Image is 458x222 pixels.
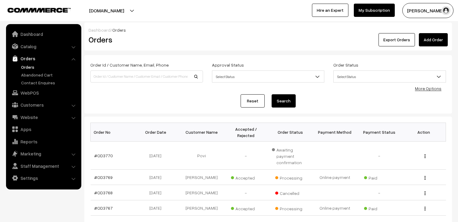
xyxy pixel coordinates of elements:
a: More Options [415,86,441,91]
button: [PERSON_NAME] C [402,3,453,18]
a: Marketing [8,148,79,159]
span: Processing [275,173,305,181]
td: Online payment [313,170,357,185]
button: [DOMAIN_NAME] [68,3,145,18]
a: COMMMERCE [8,6,60,13]
a: #OD3767 [94,205,113,211]
th: Accepted / Rejected [224,123,268,142]
span: Cancelled [275,189,305,196]
a: Hire an Expert [312,4,348,17]
a: Customers [8,99,79,110]
span: Select Status [334,71,446,82]
h2: Orders [89,35,202,44]
td: [DATE] [135,200,179,216]
a: Apps [8,124,79,135]
td: [DATE] [135,142,179,170]
th: Payment Method [313,123,357,142]
td: [DATE] [135,170,179,185]
a: #OD3769 [94,175,113,180]
a: Dashboard [8,29,79,39]
a: Settings [8,173,79,183]
a: Orders [20,64,79,70]
th: Payment Status [357,123,402,142]
input: Order Id / Customer Name / Customer Email / Customer Phone [90,70,203,83]
span: Accepted [231,173,261,181]
span: Select Status [212,70,325,83]
img: Menu [425,207,425,211]
img: Menu [425,154,425,158]
a: Contact Enquires [20,80,79,86]
a: #OD3770 [94,153,113,158]
button: Search [272,94,296,108]
td: [DATE] [135,185,179,200]
a: Catalog [8,41,79,52]
span: Awaiting payment confirmation [272,145,309,166]
span: Orders [112,27,126,33]
td: Povi [179,142,224,170]
td: - [224,142,268,170]
a: Website [8,112,79,123]
span: Select Status [333,70,446,83]
a: Reports [8,136,79,147]
span: Select Status [212,71,324,82]
a: My Subscription [354,4,395,17]
a: Reset [241,94,265,108]
th: Action [401,123,446,142]
label: Order Status [333,62,358,68]
th: Order Date [135,123,179,142]
td: Online payment [313,200,357,216]
th: Order Status [268,123,313,142]
span: Processing [275,204,305,212]
span: Paid [364,204,394,212]
td: [PERSON_NAME] [179,185,224,200]
img: Menu [425,191,425,195]
a: WebPOS [8,87,79,98]
th: Order No [91,123,135,142]
span: Accepted [231,204,261,212]
button: Export Orders [379,33,415,46]
td: - [224,185,268,200]
a: Orders [8,53,79,64]
img: user [441,6,450,15]
div: / [89,27,448,33]
a: Staff Management [8,161,79,171]
span: Paid [364,173,394,181]
a: Dashboard [89,27,111,33]
td: - [357,142,402,170]
label: Approval Status [212,62,244,68]
a: Abandoned Cart [20,72,79,78]
a: Add Order [419,33,448,46]
td: [PERSON_NAME] [179,200,224,216]
td: [PERSON_NAME] [179,170,224,185]
td: - [357,185,402,200]
label: Order Id / Customer Name, Email, Phone [90,62,169,68]
th: Customer Name [179,123,224,142]
img: Menu [425,176,425,180]
a: #OD3768 [94,190,113,195]
img: COMMMERCE [8,8,71,12]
